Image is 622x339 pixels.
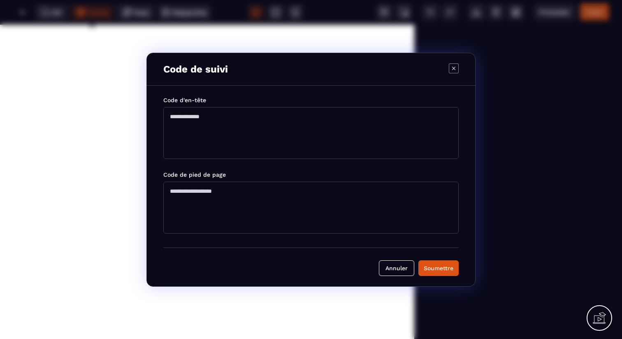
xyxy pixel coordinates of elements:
[424,264,453,272] div: Soumettre
[163,171,226,178] label: Code de pied de page
[163,97,206,103] label: Code d'en-tête
[379,260,414,276] button: Annuler
[163,63,228,75] p: Code de suivi
[418,260,459,276] button: Soumettre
